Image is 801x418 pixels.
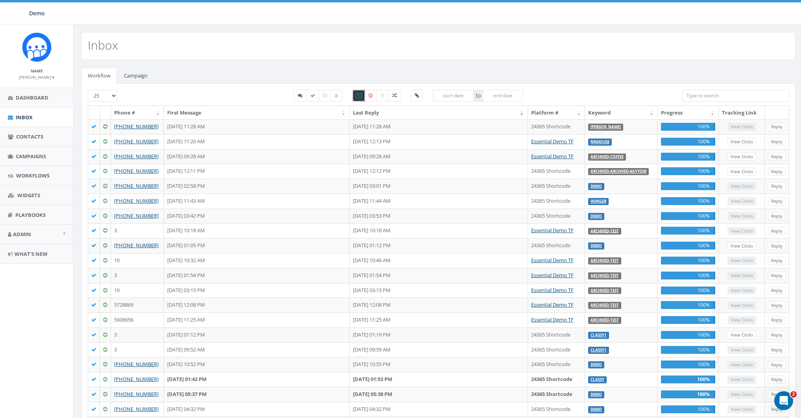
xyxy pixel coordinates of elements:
[16,94,48,101] span: Dashboard
[661,123,715,131] div: 100%
[293,90,307,102] label: Started
[591,184,602,189] a: Demo
[118,68,154,84] a: Campaign
[531,287,574,294] a: Essential Demo TF
[661,242,715,250] div: 100%
[114,167,159,174] a: [PHONE_NUMBER]
[591,169,646,174] a: Archived-Archived-kayyow
[164,268,350,283] td: [DATE] 01:54 PM
[111,106,164,120] th: Phone #: activate to sort column ascending
[474,90,483,102] span: to
[88,39,118,52] h2: Inbox
[661,346,715,354] div: 100%
[661,316,715,324] div: 100%
[29,9,45,17] span: Demo
[350,179,528,194] td: [DATE] 03:01 PM
[350,283,528,298] td: [DATE] 03:15 PM
[114,138,159,145] a: [PHONE_NUMBER]
[768,361,786,369] a: Reply
[164,342,350,357] td: [DATE] 09:52 AM
[319,90,331,102] label: Expired
[164,194,350,209] td: [DATE] 11:43 AM
[661,167,715,175] div: 100%
[350,327,528,342] td: [DATE] 01:19 PM
[531,138,574,145] a: Essential Demo TF
[164,134,350,149] td: [DATE] 11:20 AM
[114,212,159,219] a: [PHONE_NUMBER]
[164,253,350,268] td: [DATE] 10:32 AM
[661,182,715,190] div: 100%
[164,283,350,298] td: [DATE] 03:15 PM
[350,268,528,283] td: [DATE] 01:54 PM
[682,90,789,102] input: Type to search
[768,405,786,414] a: Reply
[528,238,585,253] td: 24365 Shortcode
[350,106,528,120] th: Last Reply: activate to sort column ascending
[164,106,350,120] th: First Message: activate to sort column ascending
[350,387,528,402] td: [DATE] 05:38 PM
[661,287,715,294] div: 100%
[727,168,756,176] a: View Clicks
[661,331,715,339] div: 100%
[528,387,585,402] td: 24365 Shortcode
[350,357,528,372] td: [DATE] 10:55 PM
[350,223,528,238] td: [DATE] 10:18 AM
[350,209,528,224] td: [DATE] 03:53 PM
[350,149,528,164] td: [DATE] 09:28 AM
[111,313,164,327] td: 5608656
[111,342,164,357] td: 3
[114,153,159,160] a: [PHONE_NUMBER]
[528,194,585,209] td: 24365 Shortcode
[330,90,342,102] label: Closed
[768,301,786,310] a: Reply
[591,139,609,144] a: nnhouse
[528,402,585,417] td: 24365 Shortcode
[350,313,528,327] td: [DATE] 11:25 AM
[114,390,159,398] a: [PHONE_NUMBER]
[81,68,117,84] a: Workflow
[528,164,585,179] td: 24365 Shortcode
[164,327,350,342] td: [DATE] 01:12 PM
[164,313,350,327] td: [DATE] 11:25 AM
[16,133,43,140] span: Contacts
[768,123,786,131] a: Reply
[727,138,756,146] a: View Clicks
[768,138,786,146] a: Reply
[114,197,159,204] a: [PHONE_NUMBER]
[164,372,350,387] td: [DATE] 01:42 PM
[164,209,350,224] td: [DATE] 03:42 PM
[768,168,786,176] a: Reply
[591,348,607,353] a: Classy1
[727,331,756,339] a: View Clicks
[591,228,619,233] a: Archived-TEST
[661,257,715,264] div: 100%
[350,119,528,134] td: [DATE] 11:28 AM
[164,149,350,164] td: [DATE] 09:28 AM
[661,227,715,235] div: 100%
[528,106,585,120] th: Platform #: activate to sort column ascending
[768,272,786,280] a: Reply
[31,68,43,74] small: Name
[353,90,365,102] label: Positive
[591,258,619,263] a: Archived-TEST
[19,74,55,80] small: [PERSON_NAME]
[114,242,159,249] a: [PHONE_NUMBER]
[661,405,715,413] div: 100%
[364,90,377,102] label: Negative
[15,250,48,257] span: What's New
[531,257,574,264] a: Essential Demo TF
[661,361,715,368] div: 100%
[768,242,786,250] a: Reply
[350,238,528,253] td: [DATE] 01:12 PM
[661,138,715,146] div: 100%
[531,153,574,160] a: Essential Demo TF
[591,243,602,248] a: Demo
[585,106,658,120] th: Keyword: activate to sort column ascending
[350,164,528,179] td: [DATE] 12:12 PM
[768,182,786,191] a: Reply
[768,375,786,384] a: Reply
[531,272,574,279] a: Essential Demo TF
[350,194,528,209] td: [DATE] 11:44 AM
[719,106,765,120] th: Tracking Link
[22,32,52,62] img: Icon_1.png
